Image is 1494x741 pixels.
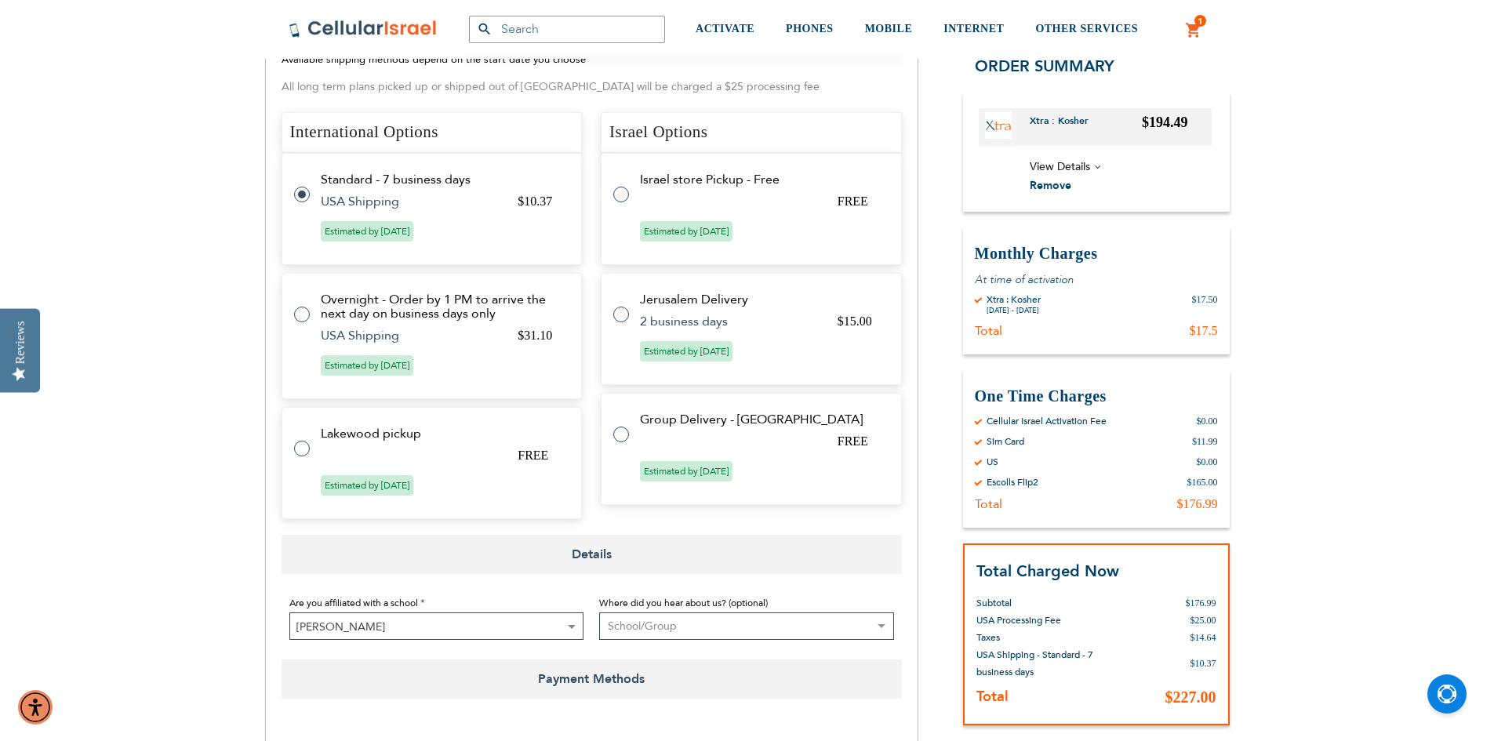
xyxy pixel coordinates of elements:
span: $176.99 [1186,598,1216,608]
span: $10.37 [518,194,552,208]
td: Standard - 7 business days [321,173,563,187]
h3: One Time Charges [975,385,1218,406]
span: INTERNET [943,23,1004,35]
span: 1 [1198,15,1203,27]
td: Jerusalem Delivery [640,292,882,307]
span: ACTIVATE [696,23,754,35]
span: USA Shipping - Standard - 7 business days [976,648,1093,678]
span: $14.64 [1190,632,1216,643]
span: MOBILE [865,23,913,35]
span: FREE [838,434,868,448]
span: Order Summary [975,55,1114,76]
h4: Israel Options [601,112,902,153]
span: Estimated by [DATE] [321,221,413,242]
span: FREE [518,449,548,462]
div: Reviews [13,321,27,364]
span: $15.00 [838,314,872,328]
td: Lakewood pickup [321,427,563,441]
div: Sim Card [987,434,1024,447]
img: Cellular Israel Logo [289,20,438,38]
p: All long term plans picked up or shipped out of [GEOGRAPHIC_DATA] will be charged a $25 processin... [282,78,902,97]
span: View Details [1030,158,1090,173]
strong: Total Charged Now [976,560,1119,581]
div: $165.00 [1187,475,1218,488]
span: Estimated by [DATE] [640,461,732,481]
div: $0.00 [1197,455,1218,467]
th: Taxes [976,629,1099,646]
p: At time of activation [975,271,1218,286]
span: OTHER SERVICES [1035,23,1138,35]
span: $194.49 [1142,114,1188,129]
div: Total [975,322,1002,338]
div: US [987,455,998,467]
span: Details [282,535,902,574]
div: $17.5 [1190,322,1218,338]
span: $25.00 [1190,615,1216,626]
span: Estimated by [DATE] [321,355,413,376]
div: Escolls Flip2 [987,475,1038,488]
strong: Total [976,687,1009,706]
div: Xtra : Kosher [987,292,1041,305]
span: $227.00 [1165,688,1216,706]
div: [DATE] - [DATE] [987,305,1041,314]
div: $0.00 [1197,414,1218,427]
span: Remove [1030,178,1071,193]
span: Estimated by [DATE] [321,475,413,496]
span: PHONES [786,23,834,35]
h4: International Options [282,112,583,153]
a: Xtra : Kosher [1030,114,1100,139]
td: Overnight - Order by 1 PM to arrive the next day on business days only [321,292,563,321]
td: 2 business days [640,314,818,329]
a: 1 [1185,21,1202,40]
div: $17.50 [1192,292,1218,314]
span: $31.10 [518,329,552,342]
td: Israel store Pickup - Free [640,173,882,187]
input: Search [469,16,665,43]
span: Estimated by [DATE] [640,221,732,242]
span: Where did you hear about us? (optional) [599,597,768,609]
div: Total [975,496,1002,511]
span: Bnos Sara [290,613,583,641]
span: FREE [838,194,868,208]
h3: Monthly Charges [975,242,1218,263]
div: $176.99 [1177,496,1218,511]
td: USA Shipping [321,194,499,209]
span: $10.37 [1190,658,1216,669]
td: Group Delivery - [GEOGRAPHIC_DATA] [640,412,882,427]
span: Estimated by [DATE] [640,341,732,361]
th: Subtotal [976,583,1099,612]
span: USA Processing Fee [976,614,1061,627]
td: USA Shipping [321,329,499,343]
span: Payment Methods [282,659,902,699]
img: Xtra : Kosher [985,111,1012,138]
span: Are you affiliated with a school [289,597,418,609]
div: $11.99 [1192,434,1218,447]
span: Bnos Sara [289,612,584,640]
div: Accessibility Menu [18,690,53,725]
div: Cellular Israel Activation Fee [987,414,1107,427]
